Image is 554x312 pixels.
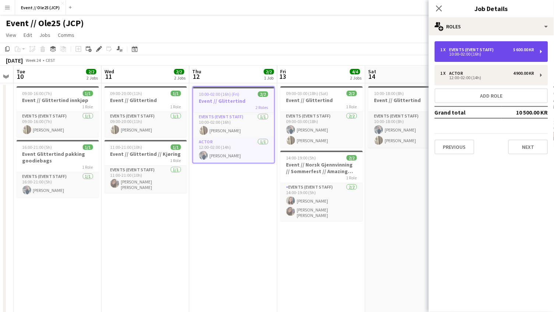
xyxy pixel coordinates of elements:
h3: Event // Glittertind [193,98,274,104]
span: 09:00-20:00 (11h) [110,91,142,96]
a: View [3,30,19,40]
span: 1/1 [83,91,93,96]
div: 2 Jobs [174,75,186,81]
span: 10:00-02:00 (16h) (Fri) [199,91,240,97]
div: 1 x [441,47,449,52]
app-job-card: 10:00-18:00 (8h)2/2Event // Glittertind1 RoleEvents (Event Staff)2/210:00-18:00 (8h)[PERSON_NAME]... [368,86,451,148]
span: Tue [17,68,25,75]
span: Thu [193,68,202,75]
div: 2 Jobs [350,75,362,81]
span: View [6,32,16,38]
span: 1 Role [346,175,357,180]
app-job-card: 10:00-02:00 (16h) (Fri)2/2Event // Glittertind2 RolesEvents (Event Staff)1/110:00-02:00 (16h)[PER... [193,86,275,164]
app-card-role: Events (Event Staff)1/109:00-16:00 (7h)[PERSON_NAME] [17,112,99,137]
span: 1 Role [82,164,93,170]
span: Week 24 [24,57,43,63]
button: Previous [435,140,474,154]
span: Comms [58,32,74,38]
span: 1/1 [83,144,93,150]
span: 11:00-21:00 (10h) [110,144,142,150]
div: 2 Jobs [87,75,98,81]
button: Event // Ole25 (JCP) [15,0,66,15]
span: 14 [367,72,377,81]
app-job-card: 09:00-03:00 (18h) (Sat)2/2Event // Glittertind1 RoleEvents (Event Staff)2/209:00-03:00 (18h)[PERS... [280,86,363,148]
span: 2/2 [86,69,96,74]
h3: Event // Glittertind // Kjøring [105,151,187,157]
span: 10 [15,72,25,81]
span: 2/2 [174,69,184,74]
h3: Event // Glittertind [280,97,363,104]
span: 11 [103,72,114,81]
span: 1 Role [346,104,357,109]
span: 2/2 [347,91,357,96]
app-card-role: Actor1/112:00-02:00 (14h)[PERSON_NAME] [193,138,274,163]
span: 09:00-16:00 (7h) [22,91,52,96]
span: 4/4 [350,69,360,74]
span: Edit [24,32,32,38]
span: 13 [279,72,286,81]
app-card-role: Events (Event Staff)2/214:00-19:00 (5h)[PERSON_NAME][PERSON_NAME] [PERSON_NAME] [280,183,363,221]
app-card-role: Events (Event Staff)1/109:00-20:00 (11h)[PERSON_NAME] [105,112,187,137]
span: 1 Role [170,158,181,163]
div: CEST [46,57,55,63]
h3: Event // Glittertind innkjøp [17,97,99,104]
h3: Job Details [429,4,554,13]
span: Jobs [39,32,50,38]
span: 12 [191,72,202,81]
td: Grand total [435,106,502,118]
app-card-role: Events (Event Staff)2/210:00-18:00 (8h)[PERSON_NAME][PERSON_NAME] [368,112,451,148]
h3: Event // Glittertind [105,97,187,104]
app-job-card: 11:00-21:00 (10h)1/1Event // Glittertind // Kjøring1 RoleEvents (Event Staff)1/111:00-21:00 (10h)... [105,140,187,193]
span: 1/1 [171,144,181,150]
div: 12:00-02:00 (14h) [441,76,534,80]
span: 14:00-19:00 (5h) [286,155,316,161]
div: Roles [429,18,554,35]
h3: Event // Norsk Gjennvinning // Sommerfest // Amazing Race [280,161,363,175]
span: Wed [105,68,114,75]
span: Sat [368,68,377,75]
span: 09:00-03:00 (18h) (Sat) [286,91,328,96]
span: 10:00-18:00 (8h) [374,91,404,96]
app-card-role: Events (Event Staff)1/116:00-21:00 (5h)[PERSON_NAME] [17,172,99,197]
app-card-role: Events (Event Staff)1/111:00-21:00 (10h)[PERSON_NAME] [PERSON_NAME] [105,166,187,193]
button: Add role [435,88,548,103]
div: 4 900.00 KR [514,71,534,76]
div: 1 x [441,71,449,76]
app-job-card: 09:00-20:00 (11h)1/1Event // Glittertind1 RoleEvents (Event Staff)1/109:00-20:00 (11h)[PERSON_NAME] [105,86,187,137]
span: Fri [280,68,286,75]
div: [DATE] [6,57,23,64]
h3: Event Glittertind pakking goodiebags [17,151,99,164]
app-job-card: 14:00-19:00 (5h)2/2Event // Norsk Gjennvinning // Sommerfest // Amazing Race1 RoleEvents (Event S... [280,151,363,221]
app-card-role: Events (Event Staff)2/209:00-03:00 (18h)[PERSON_NAME][PERSON_NAME] [280,112,363,148]
span: 2 Roles [256,105,268,110]
button: Next [508,140,548,154]
app-job-card: 16:00-21:00 (5h)1/1Event Glittertind pakking goodiebags1 RoleEvents (Event Staff)1/116:00-21:00 (... [17,140,99,197]
span: 1/1 [171,91,181,96]
h3: Event // Glittertind [368,97,451,104]
span: 16:00-21:00 (5h) [22,144,52,150]
app-card-role: Events (Event Staff)1/110:00-02:00 (16h)[PERSON_NAME] [193,113,274,138]
span: 2/2 [258,91,268,97]
a: Jobs [36,30,53,40]
div: 1 Job [264,75,274,81]
app-job-card: 09:00-16:00 (7h)1/1Event // Glittertind innkjøp1 RoleEvents (Event Staff)1/109:00-16:00 (7h)[PERS... [17,86,99,137]
td: 10 500.00 KR [502,106,548,118]
div: Actor [449,71,466,76]
h1: Event // Ole25 (JCP) [6,18,84,29]
div: 5 600.00 KR [514,47,534,52]
span: 1 Role [82,104,93,109]
span: 2/2 [264,69,274,74]
div: Events (Event Staff) [449,47,497,52]
a: Edit [21,30,35,40]
span: 2/2 [347,155,357,161]
span: 1 Role [170,104,181,109]
div: 10:00-02:00 (16h) [441,52,534,56]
